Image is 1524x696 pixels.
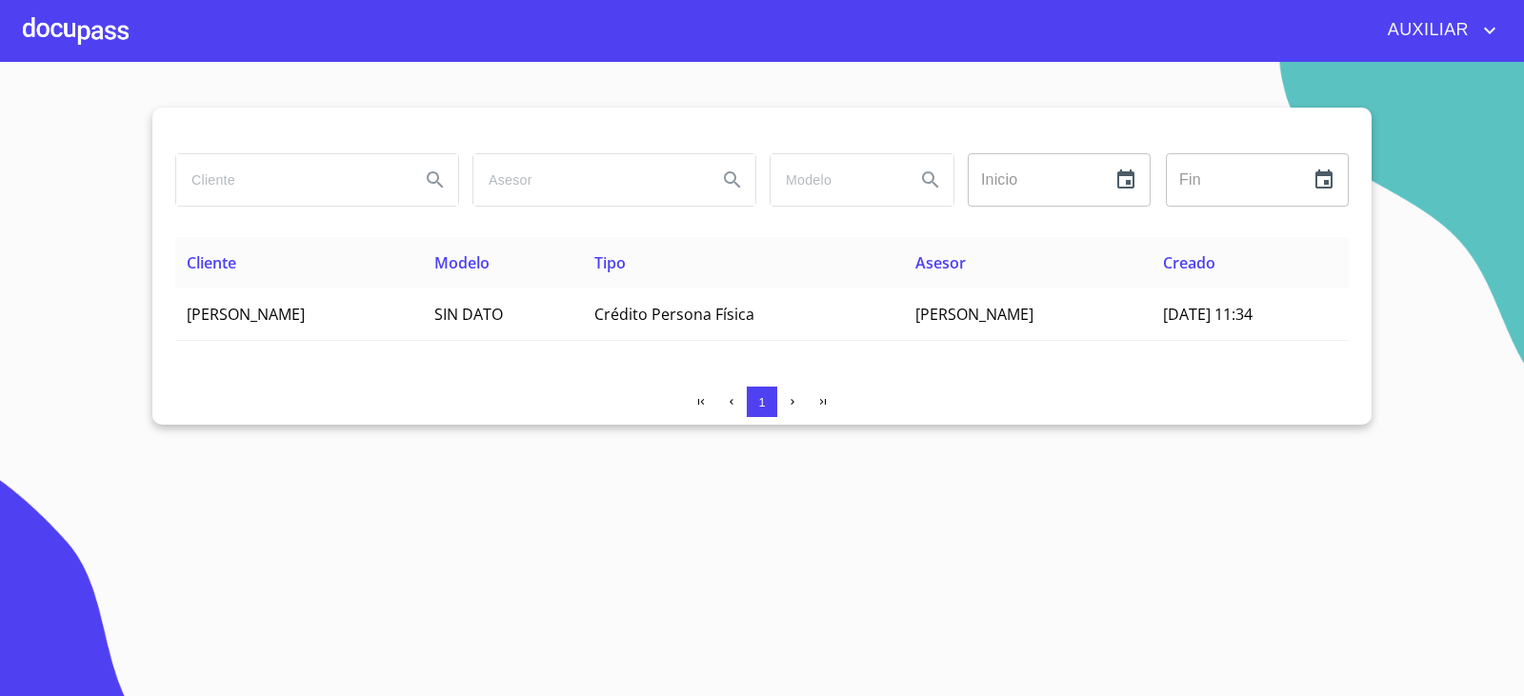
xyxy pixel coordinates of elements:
button: Search [412,157,458,203]
input: search [176,154,405,206]
button: Search [710,157,755,203]
input: search [473,154,702,206]
span: Creado [1163,252,1215,273]
span: Cliente [187,252,236,273]
span: SIN DATO [434,304,503,325]
span: 1 [758,395,765,409]
span: [PERSON_NAME] [915,304,1033,325]
span: [PERSON_NAME] [187,304,305,325]
button: Search [908,157,953,203]
button: 1 [747,387,777,417]
span: [DATE] 11:34 [1163,304,1253,325]
button: account of current user [1374,15,1501,46]
span: Modelo [434,252,490,273]
span: Crédito Persona Física [594,304,754,325]
span: Tipo [594,252,626,273]
span: AUXILIAR [1374,15,1478,46]
span: Asesor [915,252,966,273]
input: search [771,154,900,206]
